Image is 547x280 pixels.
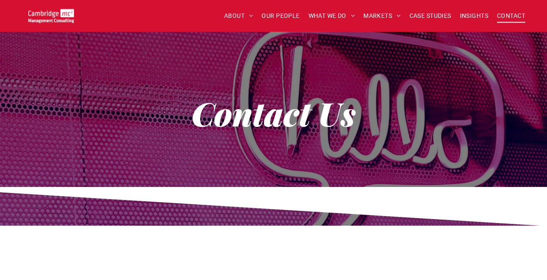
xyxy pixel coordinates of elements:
strong: Us [318,91,356,135]
a: CASE STUDIES [405,9,456,23]
strong: Contact [191,91,311,135]
a: MARKETS [359,9,405,23]
img: Go to Homepage [28,9,74,23]
a: CONTACT [493,9,530,23]
a: Your Business Transformed | Cambridge Management Consulting [28,10,74,19]
a: ABOUT [220,9,258,23]
a: OUR PEOPLE [257,9,304,23]
a: INSIGHTS [456,9,493,23]
a: WHAT WE DO [304,9,359,23]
